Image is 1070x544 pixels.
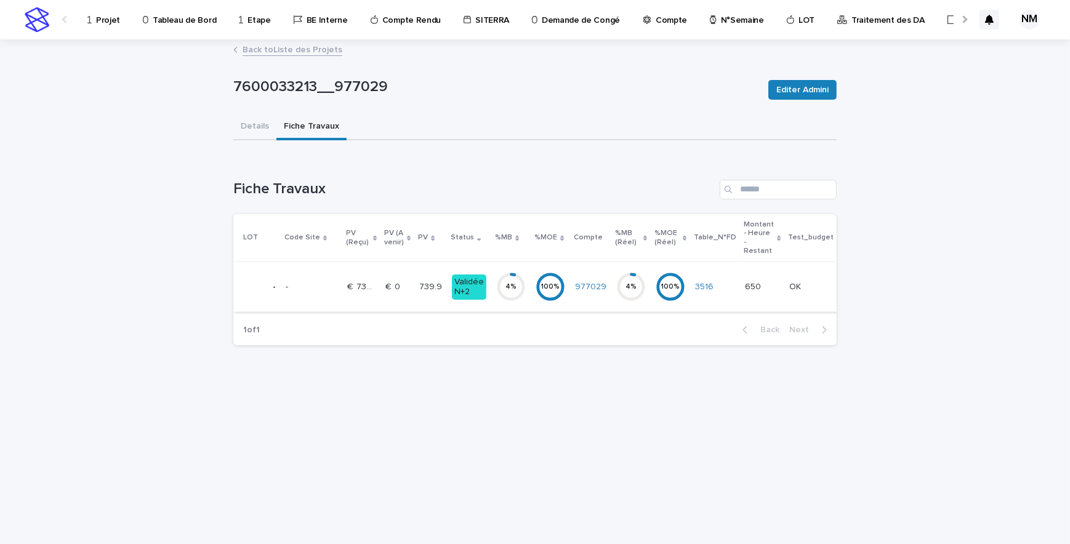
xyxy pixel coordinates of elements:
span: Next [789,326,816,334]
p: 7600033213__977029 [233,78,758,96]
p: %MOE (Réel) [654,226,680,249]
span: Editer Admini [776,84,829,96]
img: stacker-logo-s-only.png [25,7,49,32]
div: 100 % [656,282,685,291]
p: Table_N°FD [694,231,736,244]
p: LOT [243,231,258,244]
p: PV (A venir) [384,226,404,249]
p: Montant - Heure - Restant [744,218,774,258]
p: 1 of 1 [233,315,270,345]
tr: --- € 739.90€ 739.90 € 0€ 0 739.9739.9 Validée N+24%100%977029 4%100%3516 650650 OKOK OP5582 [233,262,928,312]
span: Back [753,326,779,334]
button: Editer Admini [768,80,837,100]
h1: Fiche Travaux [233,180,715,198]
p: Compte [574,231,603,244]
p: 650 [745,279,763,292]
div: NM [1020,10,1039,30]
p: - [286,279,291,292]
button: Next [784,324,837,335]
div: 4 % [496,282,526,291]
div: 4 % [616,282,646,291]
div: Validée N+2 [452,274,486,300]
p: Status [451,231,474,244]
input: Search [720,180,837,199]
p: 739.9 [419,279,444,292]
a: Back toListe des Projets [243,42,342,56]
p: Test_budget [789,231,834,244]
p: € 0 [385,279,403,292]
button: Fiche Travaux [276,114,347,140]
a: 3516 [695,282,714,292]
div: 100 % [536,282,565,291]
p: OK [790,279,804,292]
p: € 739.90 [347,279,378,292]
p: %MOE [534,231,557,244]
p: %MB (Réel) [615,226,640,249]
a: 977029 [575,282,606,292]
button: Details [233,114,276,140]
p: Code Site [284,231,320,244]
p: PV [418,231,428,244]
button: Back [733,324,784,335]
p: - [273,282,276,292]
p: %MB [495,231,512,244]
p: PV (Reçu) [346,226,370,249]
